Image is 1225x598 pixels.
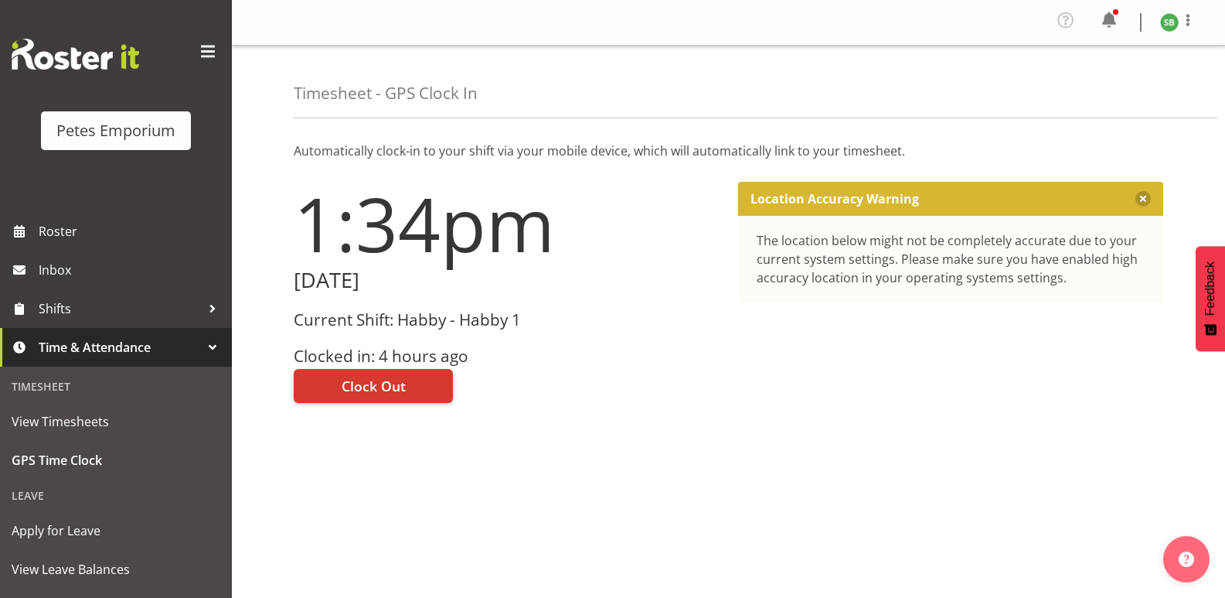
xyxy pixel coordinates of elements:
[1196,246,1225,351] button: Feedback - Show survey
[56,119,175,142] div: Petes Emporium
[294,369,453,403] button: Clock Out
[294,311,720,329] h3: Current Shift: Habby - Habby 1
[1135,191,1151,207] button: Close message
[1160,13,1179,32] img: stephanie-burden9828.jpg
[4,480,228,511] div: Leave
[4,371,228,402] div: Timesheet
[294,268,720,292] h2: [DATE]
[294,142,1163,160] p: Automatically clock-in to your shift via your mobile device, which will automatically link to you...
[294,347,720,365] h3: Clocked in: 4 hours ago
[12,558,220,581] span: View Leave Balances
[4,441,228,480] a: GPS Time Clock
[12,519,220,542] span: Apply for Leave
[4,550,228,589] a: View Leave Balances
[342,376,406,396] span: Clock Out
[294,84,478,102] h4: Timesheet - GPS Clock In
[12,410,220,433] span: View Timesheets
[757,231,1145,287] div: The location below might not be completely accurate due to your current system settings. Please m...
[39,258,224,282] span: Inbox
[12,449,220,472] span: GPS Time Clock
[39,336,201,359] span: Time & Attendance
[12,39,139,70] img: Rosterit website logo
[1179,552,1194,567] img: help-xxl-2.png
[4,402,228,441] a: View Timesheets
[39,297,201,320] span: Shifts
[750,191,919,207] p: Location Accuracy Warning
[39,220,224,243] span: Roster
[294,182,720,265] h1: 1:34pm
[1203,261,1217,316] span: Feedback
[4,511,228,550] a: Apply for Leave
